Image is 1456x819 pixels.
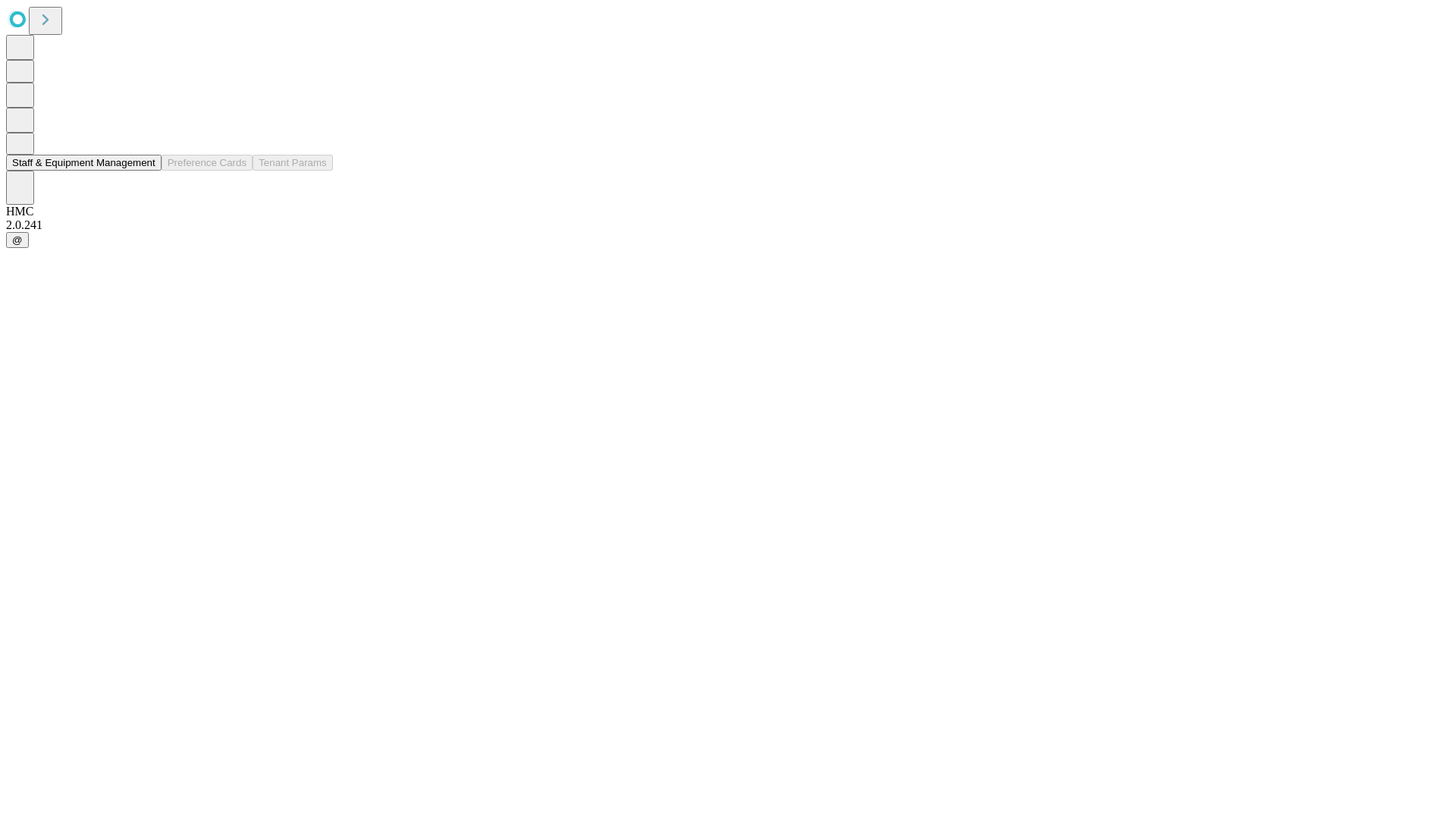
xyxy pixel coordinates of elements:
[6,232,29,248] button: @
[12,234,23,246] span: @
[6,155,162,171] button: Staff & Equipment Management
[6,205,1450,218] div: HMC
[6,218,1450,232] div: 2.0.241
[253,155,333,171] button: Tenant Params
[162,155,253,171] button: Preference Cards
